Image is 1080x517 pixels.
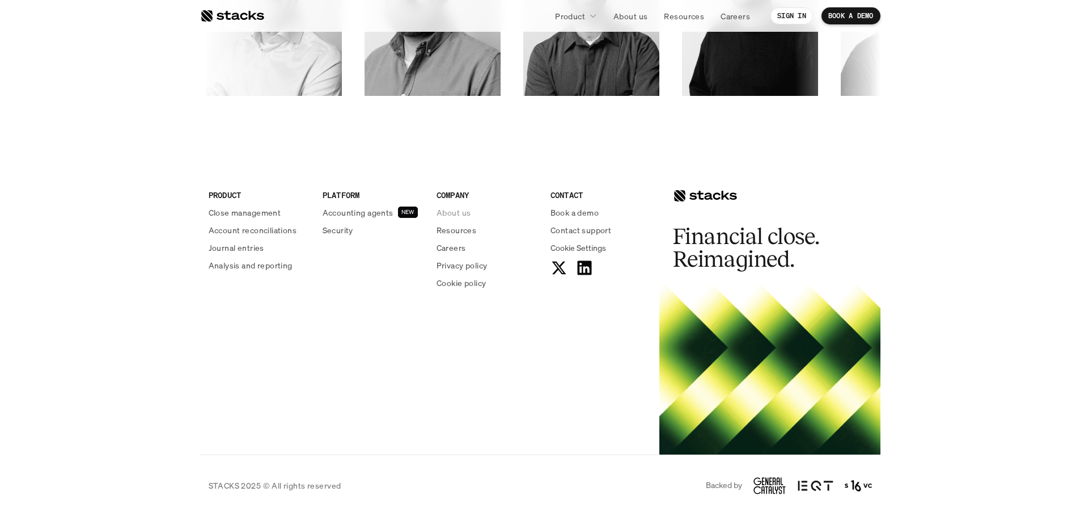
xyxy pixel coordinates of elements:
p: Security [323,224,353,236]
p: About us [613,10,647,22]
span: Cookie Settings [550,242,606,254]
p: CONTACT [550,189,651,201]
a: Privacy policy [437,259,537,271]
h2: Financial close. Reimagined. [673,225,843,271]
p: Close management [209,207,281,218]
a: Analysis and reporting [209,259,309,271]
p: About us [437,207,471,218]
p: STACKS 2025 © All rights reserved [209,480,341,491]
button: Cookie Trigger [550,242,606,254]
a: Account reconciliations [209,224,309,236]
p: Book a demo [550,207,599,218]
a: BOOK A DEMO [821,7,880,24]
p: Product [555,10,585,22]
p: PRODUCT [209,189,309,201]
p: Careers [721,10,750,22]
a: Book a demo [550,207,651,218]
a: About us [607,6,654,26]
p: Accounting agents [323,207,393,218]
a: Careers [437,242,537,254]
p: Resources [437,224,477,236]
a: Resources [657,6,711,26]
p: COMPANY [437,189,537,201]
p: Journal entries [209,242,264,254]
p: SIGN IN [777,12,806,20]
h2: NEW [401,209,414,216]
p: PLATFORM [323,189,423,201]
a: SIGN IN [770,7,813,24]
a: Journal entries [209,242,309,254]
a: Security [323,224,423,236]
p: BOOK A DEMO [828,12,874,20]
p: Privacy policy [437,259,488,271]
p: Account reconciliations [209,224,297,236]
p: Resources [664,10,704,22]
p: Backed by [706,481,742,490]
a: Resources [437,224,537,236]
a: Close management [209,207,309,218]
a: Contact support [550,224,651,236]
p: Contact support [550,224,611,236]
p: Analysis and reporting [209,259,293,271]
p: Cookie policy [437,277,486,289]
p: Careers [437,242,466,254]
a: Accounting agentsNEW [323,207,423,218]
a: Cookie policy [437,277,537,289]
a: Careers [714,6,757,26]
a: About us [437,207,537,218]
